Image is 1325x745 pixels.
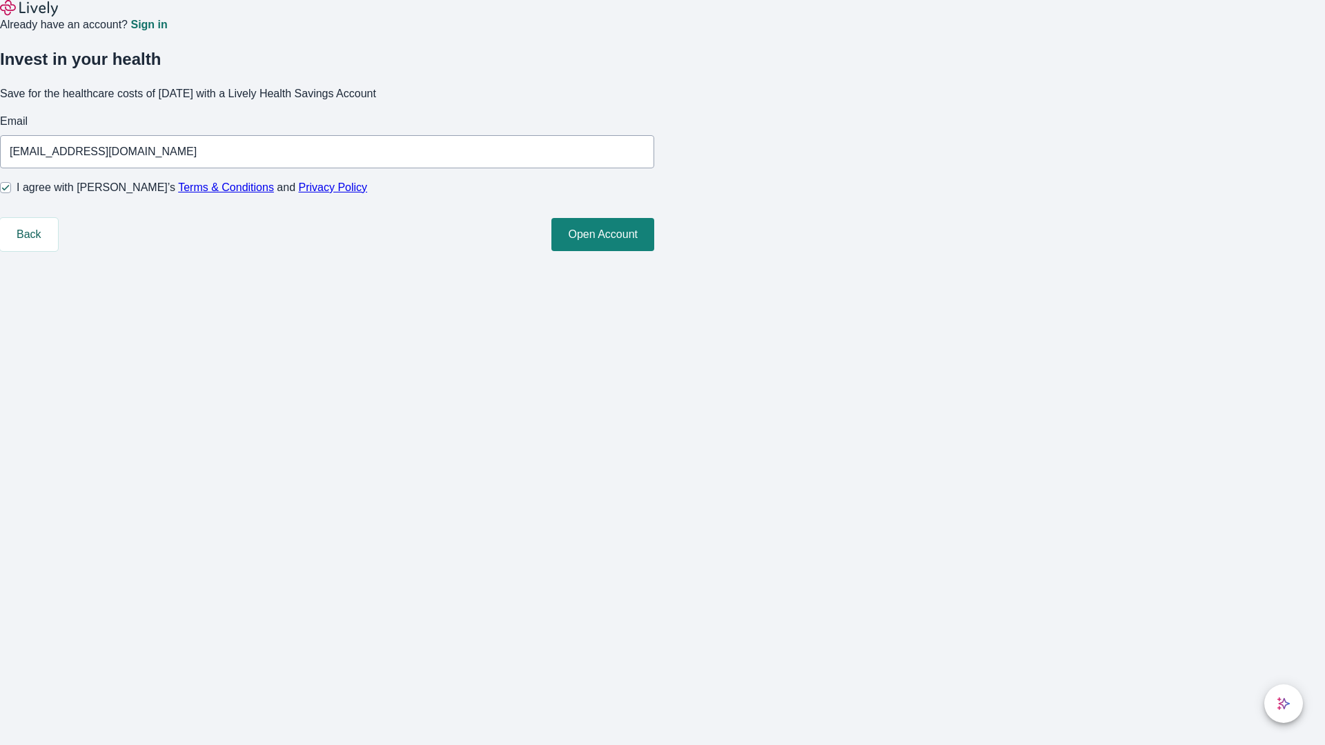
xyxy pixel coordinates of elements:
button: chat [1264,684,1303,723]
button: Open Account [551,218,654,251]
a: Sign in [130,19,167,30]
svg: Lively AI Assistant [1277,697,1290,711]
span: I agree with [PERSON_NAME]’s and [17,179,367,196]
a: Terms & Conditions [178,181,274,193]
a: Privacy Policy [299,181,368,193]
